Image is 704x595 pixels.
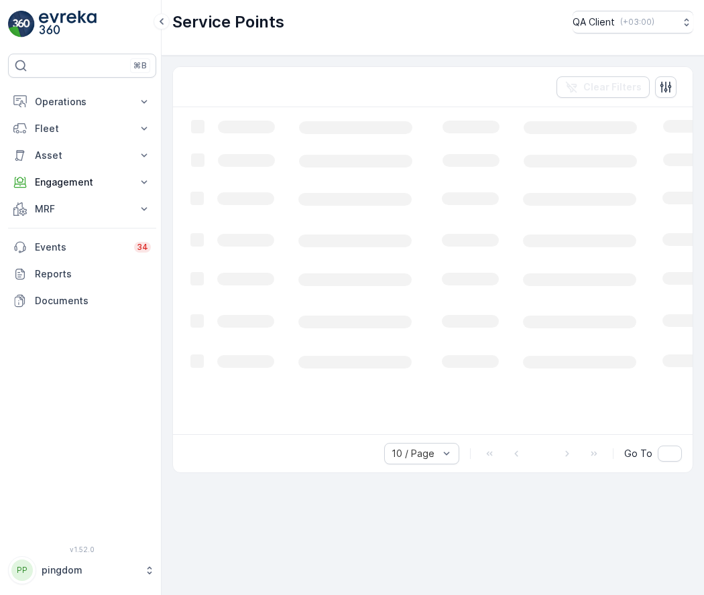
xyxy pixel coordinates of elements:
button: MRF [8,196,156,222]
p: Service Points [172,11,284,33]
p: QA Client [573,15,615,29]
p: Engagement [35,176,129,189]
p: Clear Filters [583,80,642,94]
button: QA Client(+03:00) [573,11,693,34]
p: Documents [35,294,151,308]
button: Clear Filters [556,76,650,98]
a: Events34 [8,234,156,261]
button: PPpingdom [8,556,156,584]
p: ⌘B [133,60,147,71]
p: Fleet [35,122,129,135]
a: Reports [8,261,156,287]
p: ( +03:00 ) [620,17,654,27]
span: v 1.52.0 [8,545,156,553]
p: MRF [35,202,129,216]
p: Events [35,241,126,254]
p: Reports [35,267,151,281]
p: 34 [137,242,148,253]
button: Operations [8,88,156,115]
p: pingdom [42,564,137,577]
img: logo [8,11,35,38]
button: Fleet [8,115,156,142]
button: Asset [8,142,156,169]
button: Engagement [8,169,156,196]
div: PP [11,559,33,581]
span: Go To [624,447,652,460]
p: Operations [35,95,129,109]
img: logo_light-DOdMpM7g.png [39,11,97,38]
p: Asset [35,149,129,162]
a: Documents [8,287,156,314]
